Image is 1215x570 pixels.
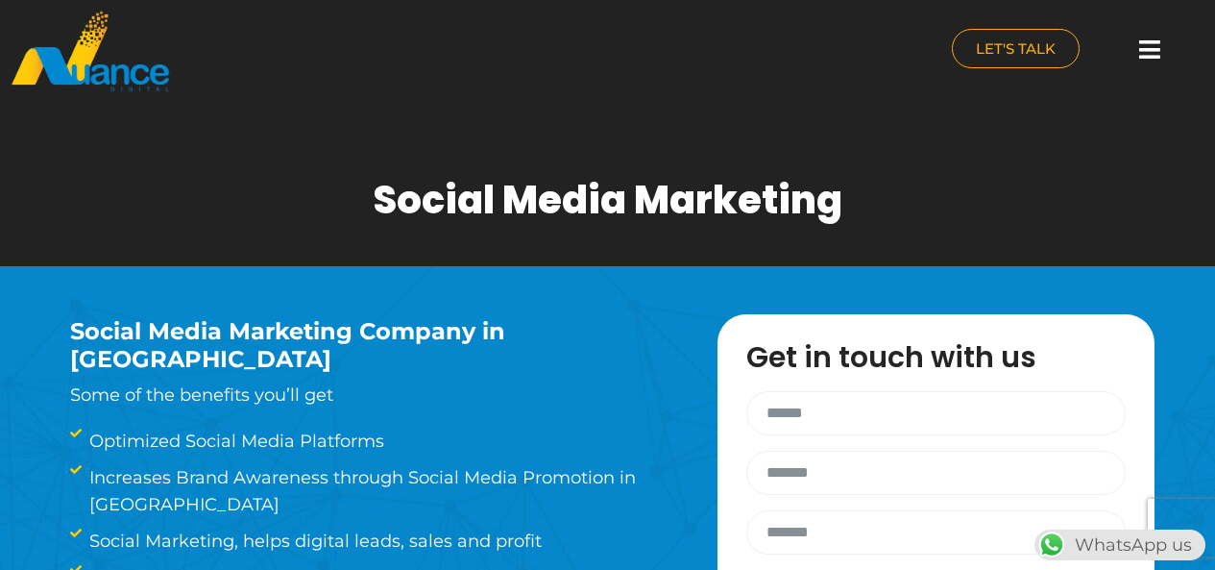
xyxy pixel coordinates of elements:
[373,177,842,223] h1: Social Media Marketing
[10,10,598,93] a: nuance-qatar_logo
[746,343,1145,372] h3: Get in touch with us
[85,528,542,555] span: Social Marketing, helps digital leads, sales and profit
[1034,534,1205,556] a: WhatsAppWhatsApp us
[85,428,384,455] span: Optimized Social Media Platforms
[976,41,1056,56] span: LET'S TALK
[952,29,1080,68] a: LET'S TALK
[70,318,660,409] div: Some of the benefits you’ll get
[85,464,708,518] span: Increases Brand Awareness through Social Media Promotion in [GEOGRAPHIC_DATA]
[10,10,171,93] img: nuance-qatar_logo
[1036,530,1067,560] img: WhatsApp
[1034,530,1205,560] div: WhatsApp us
[70,318,660,374] h3: Social Media Marketing Company in [GEOGRAPHIC_DATA]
